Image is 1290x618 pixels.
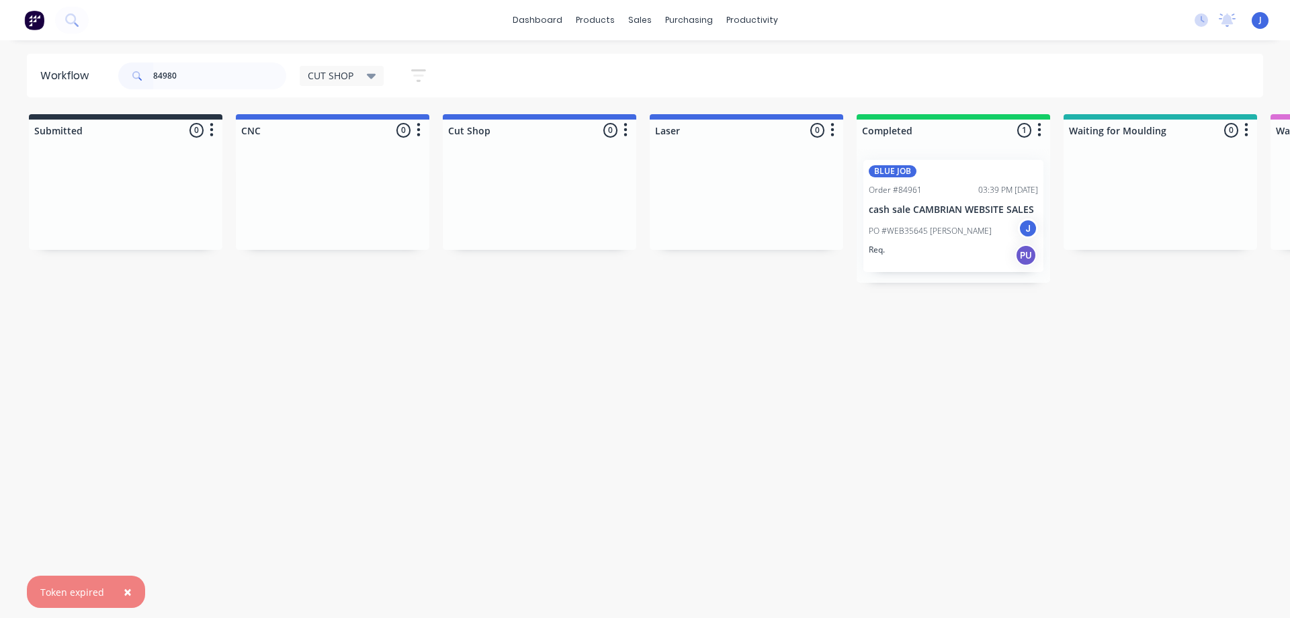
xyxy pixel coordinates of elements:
p: PO #WEB35645 [PERSON_NAME] [869,225,992,237]
div: BLUE JOBOrder #8496103:39 PM [DATE]cash sale CAMBRIAN WEBSITE SALESPO #WEB35645 [PERSON_NAME]JReq.PU [863,160,1043,272]
div: productivity [720,10,785,30]
div: Order #84961 [869,184,922,196]
div: Token expired [40,585,104,599]
div: Workflow [40,68,95,84]
div: purchasing [658,10,720,30]
input: Search for orders... [153,62,286,89]
span: CUT SHOP [308,69,353,83]
a: dashboard [506,10,569,30]
button: Close [110,576,145,608]
span: × [124,582,132,601]
span: J [1259,14,1262,26]
p: Req. [869,244,885,256]
div: 03:39 PM [DATE] [978,184,1038,196]
img: Factory [24,10,44,30]
div: PU [1015,245,1037,266]
div: products [569,10,621,30]
p: cash sale CAMBRIAN WEBSITE SALES [869,204,1038,216]
div: J [1018,218,1038,238]
div: BLUE JOB [869,165,916,177]
div: sales [621,10,658,30]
